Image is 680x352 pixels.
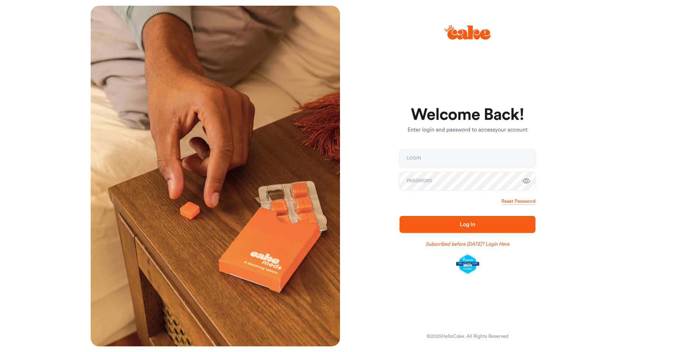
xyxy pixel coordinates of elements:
a: Reset Password [501,198,535,205]
img: legit-script-certified.png [456,254,479,274]
div: © 2025 HelloCake. All Rights Reserved [426,333,508,340]
p: Enter login and password to access your account [399,126,535,134]
span: Log In [460,222,475,227]
button: Log In [399,216,535,233]
a: Subscribed before [DATE]? Login Here [426,241,510,248]
h1: Welcome Back! [399,106,535,123]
